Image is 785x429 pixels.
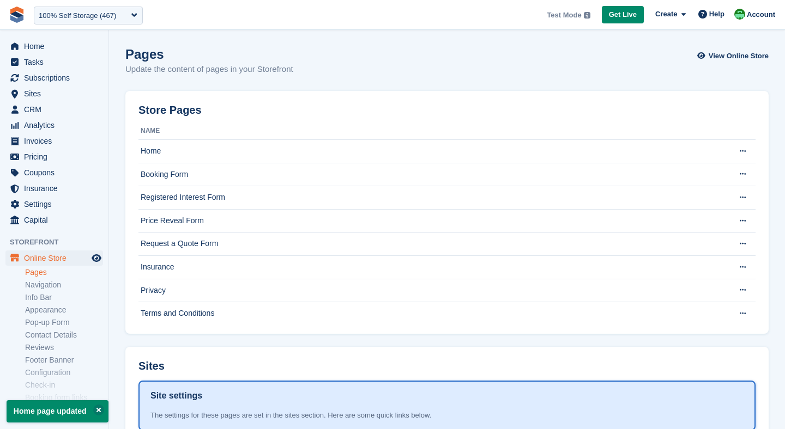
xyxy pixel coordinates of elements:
div: 100% Self Storage (467) [39,10,116,21]
a: Booking form links [25,393,103,403]
td: Request a Quote Form [138,232,724,256]
span: Invoices [24,133,89,149]
span: Insurance [24,181,89,196]
a: Contact Details [25,330,103,340]
span: Capital [24,212,89,228]
h2: Sites [138,360,165,372]
a: menu [5,39,103,54]
span: Analytics [24,118,89,133]
span: Settings [24,197,89,212]
span: Storefront [10,237,108,248]
p: Update the content of pages in your Storefront [125,63,293,76]
span: Create [655,9,677,20]
span: Home [24,39,89,54]
h2: Store Pages [138,104,202,117]
a: Pages [25,267,103,278]
a: menu [5,197,103,212]
span: Coupons [24,165,89,180]
a: menu [5,102,103,117]
a: menu [5,212,103,228]
h1: Site settings [150,389,202,402]
a: menu [5,86,103,101]
span: Tasks [24,54,89,70]
td: Privacy [138,279,724,302]
a: Navigation [25,280,103,290]
td: Registered Interest Form [138,186,724,210]
a: Pop-up Form [25,317,103,328]
a: menu [5,54,103,70]
a: menu [5,181,103,196]
a: Reviews [25,342,103,353]
span: Sites [24,86,89,101]
td: Booking Form [138,163,724,186]
span: View Online Store [709,51,769,62]
a: menu [5,250,103,266]
span: Subscriptions [24,70,89,85]
div: The settings for these pages are set in the sites section. Here are some quick links below. [150,410,744,421]
span: Get Live [609,9,637,20]
img: stora-icon-8386f47178a22dfd0bd8f6a31ec36ba5ce8667c1dd55bd0f319d3a0aa187defe.svg [9,7,25,23]
a: menu [5,149,103,164]
td: Insurance [138,256,724,279]
a: Get Live [602,6,644,24]
a: menu [5,70,103,85]
a: Appearance [25,305,103,315]
a: menu [5,118,103,133]
span: CRM [24,102,89,117]
a: menu [5,165,103,180]
a: Configuration [25,367,103,378]
a: menu [5,133,103,149]
a: Check-in [25,380,103,390]
a: Info Bar [25,292,103,303]
td: Home [138,140,724,163]
a: Preview store [90,252,103,265]
a: View Online Store [700,47,769,65]
td: Terms and Conditions [138,302,724,325]
h1: Pages [125,47,293,62]
span: Help [709,9,724,20]
img: icon-info-grey-7440780725fd019a000dd9b08b2336e03edf1995a4989e88bcd33f0948082b44.svg [584,12,590,19]
img: Laura Carlisle [734,9,745,20]
td: Price Reveal Form [138,209,724,232]
p: Home page updated [7,400,108,422]
span: Pricing [24,149,89,164]
th: Name [138,122,724,140]
a: Footer Banner [25,355,103,365]
span: Account [747,9,775,20]
span: Online Store [24,250,89,266]
span: Test Mode [547,10,581,21]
